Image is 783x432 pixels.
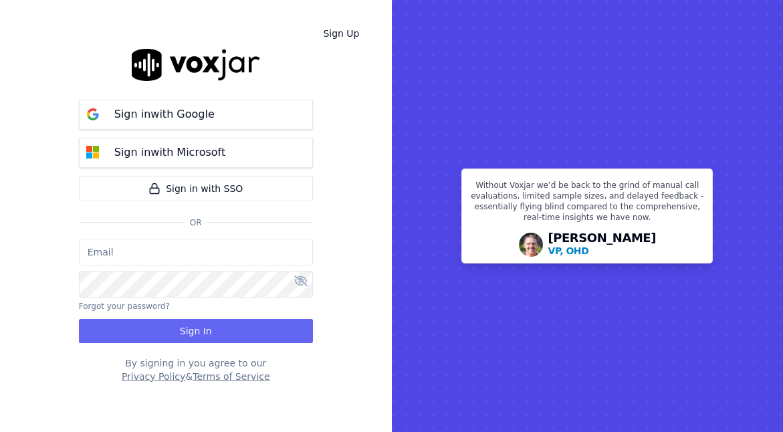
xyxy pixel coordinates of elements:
[548,232,657,257] div: [PERSON_NAME]
[193,370,269,383] button: Terms of Service
[122,370,185,383] button: Privacy Policy
[79,356,313,383] div: By signing in you agree to our &
[185,217,207,228] span: Or
[79,138,313,168] button: Sign inwith Microsoft
[79,176,313,201] a: Sign in with SSO
[80,139,106,166] img: microsoft Sign in button
[470,180,704,228] p: Without Voxjar we’d be back to the grind of manual call evaluations, limited sample sizes, and de...
[79,100,313,130] button: Sign inwith Google
[548,244,589,257] p: VP, OHD
[79,301,170,312] button: Forgot your password?
[132,49,260,80] img: logo
[114,144,225,160] p: Sign in with Microsoft
[79,239,313,265] input: Email
[114,106,215,122] p: Sign in with Google
[312,21,370,45] a: Sign Up
[519,233,543,257] img: Avatar
[80,101,106,128] img: google Sign in button
[79,319,313,343] button: Sign In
